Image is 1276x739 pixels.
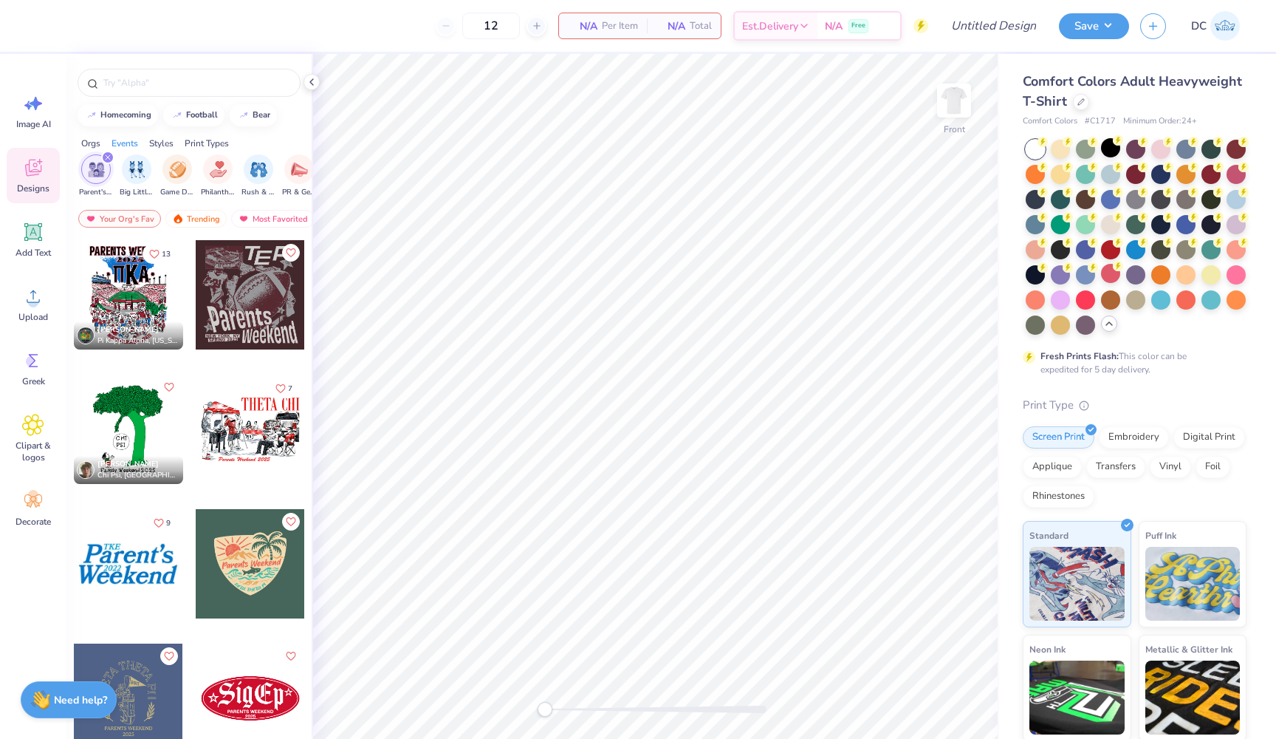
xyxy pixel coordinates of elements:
[1023,397,1246,414] div: Print Type
[16,118,51,130] span: Image AI
[241,154,275,198] button: filter button
[17,183,49,194] span: Designs
[690,18,712,34] span: Total
[143,244,177,264] button: Like
[1123,115,1197,128] span: Minimum Order: 24 +
[201,187,235,198] span: Philanthropy
[112,137,138,150] div: Events
[825,18,843,34] span: N/A
[128,161,145,178] img: Big Little Reveal Image
[1184,11,1246,41] a: DC
[160,187,194,198] span: Game Day
[253,111,270,119] div: bear
[742,18,798,34] span: Est. Delivery
[1029,641,1066,657] span: Neon Ink
[939,86,969,115] img: Front
[656,18,685,34] span: N/A
[1023,456,1082,478] div: Applique
[282,154,316,198] div: filter for PR & General
[250,161,267,178] img: Rush & Bid Image
[538,702,552,717] div: Accessibility label
[1145,661,1241,735] img: Metallic & Glitter Ink
[602,18,638,34] span: Per Item
[79,154,113,198] div: filter for Parent's Weekend
[282,513,300,531] button: Like
[185,137,229,150] div: Print Types
[97,336,177,347] span: Pi Kappa Alpha, [US_STATE][GEOGRAPHIC_DATA]
[1023,426,1094,449] div: Screen Print
[1023,115,1077,128] span: Comfort Colors
[210,161,227,178] img: Philanthropy Image
[269,378,299,398] button: Like
[86,111,97,120] img: trend_line.gif
[1029,661,1125,735] img: Neon Ink
[100,111,151,119] div: homecoming
[85,214,97,224] img: most_fav.gif
[120,154,154,198] div: filter for Big Little Reveal
[163,104,224,126] button: football
[230,104,277,126] button: bear
[18,311,48,323] span: Upload
[1145,528,1176,543] span: Puff Ink
[462,13,520,39] input: – –
[78,210,161,228] div: Your Org's Fav
[944,123,965,136] div: Front
[186,111,218,119] div: football
[147,513,177,533] button: Like
[1023,72,1242,110] span: Comfort Colors Adult Heavyweight T-Shirt
[238,214,250,224] img: most_fav.gif
[97,324,159,335] span: [PERSON_NAME]
[1059,13,1129,39] button: Save
[939,11,1048,41] input: Untitled Design
[1029,528,1069,543] span: Standard
[1029,547,1125,621] img: Standard
[1191,18,1207,35] span: DC
[166,520,171,527] span: 9
[1023,486,1094,508] div: Rhinestones
[120,154,154,198] button: filter button
[160,154,194,198] button: filter button
[201,154,235,198] button: filter button
[1040,350,1222,376] div: This color can be expedited for 5 day delivery.
[282,187,316,198] span: PR & General
[1196,456,1230,478] div: Foil
[169,161,186,178] img: Game Day Image
[241,187,275,198] span: Rush & Bid
[97,459,159,469] span: [PERSON_NAME]
[160,378,178,396] button: Like
[1086,456,1145,478] div: Transfers
[78,104,158,126] button: homecoming
[162,251,171,258] span: 13
[231,210,315,228] div: Most Favorited
[291,161,308,178] img: PR & General Image
[79,154,113,198] button: filter button
[1040,350,1119,362] strong: Fresh Prints Flash:
[97,470,177,481] span: Chi Psi, [GEOGRAPHIC_DATA][US_STATE]
[568,18,597,34] span: N/A
[54,693,107,707] strong: Need help?
[1173,426,1245,449] div: Digital Print
[16,516,51,528] span: Decorate
[16,247,51,259] span: Add Text
[171,111,183,120] img: trend_line.gif
[241,154,275,198] div: filter for Rush & Bid
[81,137,100,150] div: Orgs
[1150,456,1191,478] div: Vinyl
[1145,547,1241,621] img: Puff Ink
[1210,11,1240,41] img: Devyn Cooper
[165,210,227,228] div: Trending
[102,75,291,90] input: Try "Alpha"
[1085,115,1116,128] span: # C1717
[1145,641,1232,657] span: Metallic & Glitter Ink
[282,647,300,665] button: Like
[22,375,45,387] span: Greek
[79,187,113,198] span: Parent's Weekend
[9,440,58,463] span: Clipart & logos
[120,187,154,198] span: Big Little Reveal
[1099,426,1169,449] div: Embroidery
[282,154,316,198] button: filter button
[160,647,178,665] button: Like
[238,111,250,120] img: trend_line.gif
[282,244,300,262] button: Like
[201,154,235,198] div: filter for Philanthropy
